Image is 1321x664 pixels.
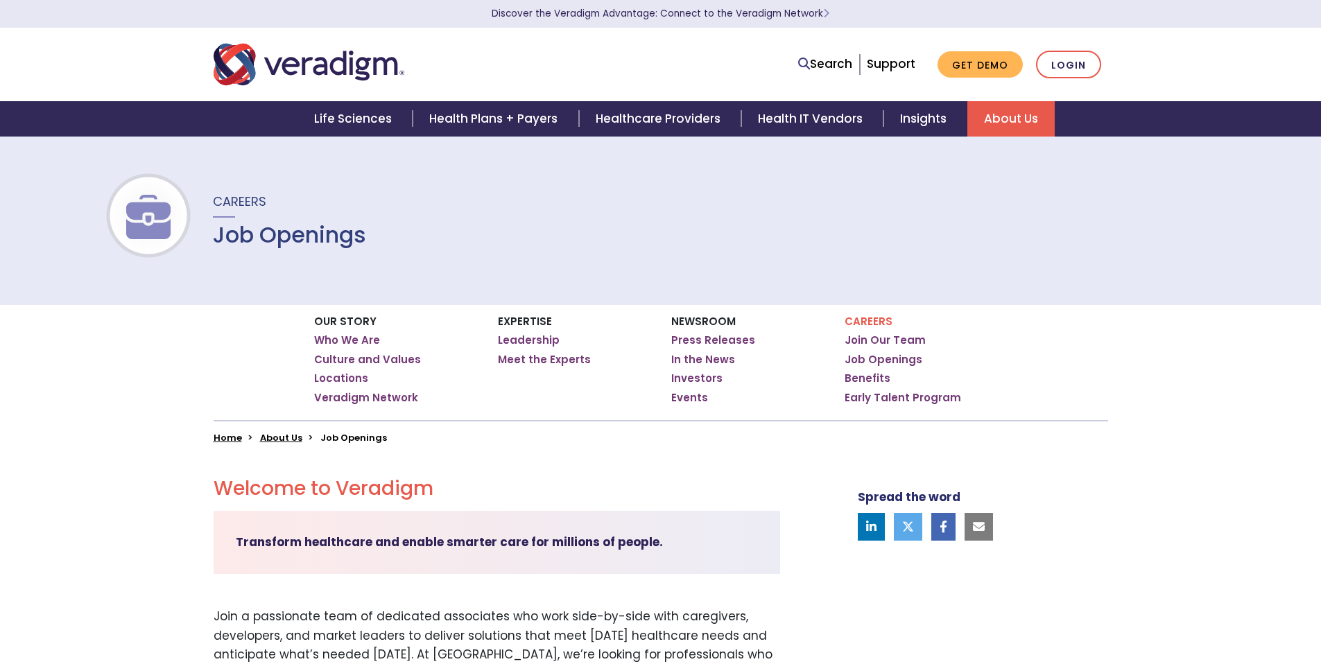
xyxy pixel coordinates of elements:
a: Press Releases [671,333,755,347]
strong: Transform healthcare and enable smarter care for millions of people. [236,534,663,550]
a: Health IT Vendors [741,101,883,137]
a: About Us [967,101,1055,137]
a: Leadership [498,333,560,347]
h2: Welcome to Veradigm [214,477,780,500]
a: Get Demo [938,51,1023,78]
strong: Spread the word [858,489,960,505]
span: Learn More [823,7,829,20]
a: In the News [671,353,735,367]
a: Early Talent Program [845,391,961,405]
a: Discover the Veradigm Advantage: Connect to the Veradigm NetworkLearn More [492,7,829,20]
a: Culture and Values [314,353,421,367]
a: Insights [883,101,967,137]
a: Locations [314,372,368,385]
a: Who We Are [314,333,380,347]
a: Healthcare Providers [579,101,741,137]
a: Health Plans + Payers [413,101,578,137]
a: Meet the Experts [498,353,591,367]
a: Join Our Team [845,333,926,347]
a: Events [671,391,708,405]
a: Investors [671,372,723,385]
a: Life Sciences [297,101,413,137]
a: Support [867,55,915,72]
span: Careers [213,193,266,210]
a: Search [798,55,852,73]
h1: Job Openings [213,222,366,248]
a: Benefits [845,372,890,385]
img: Veradigm logo [214,42,404,87]
a: Job Openings [845,353,922,367]
a: Login [1036,51,1101,79]
a: Home [214,431,242,444]
a: Veradigm Network [314,391,418,405]
a: About Us [260,431,302,444]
